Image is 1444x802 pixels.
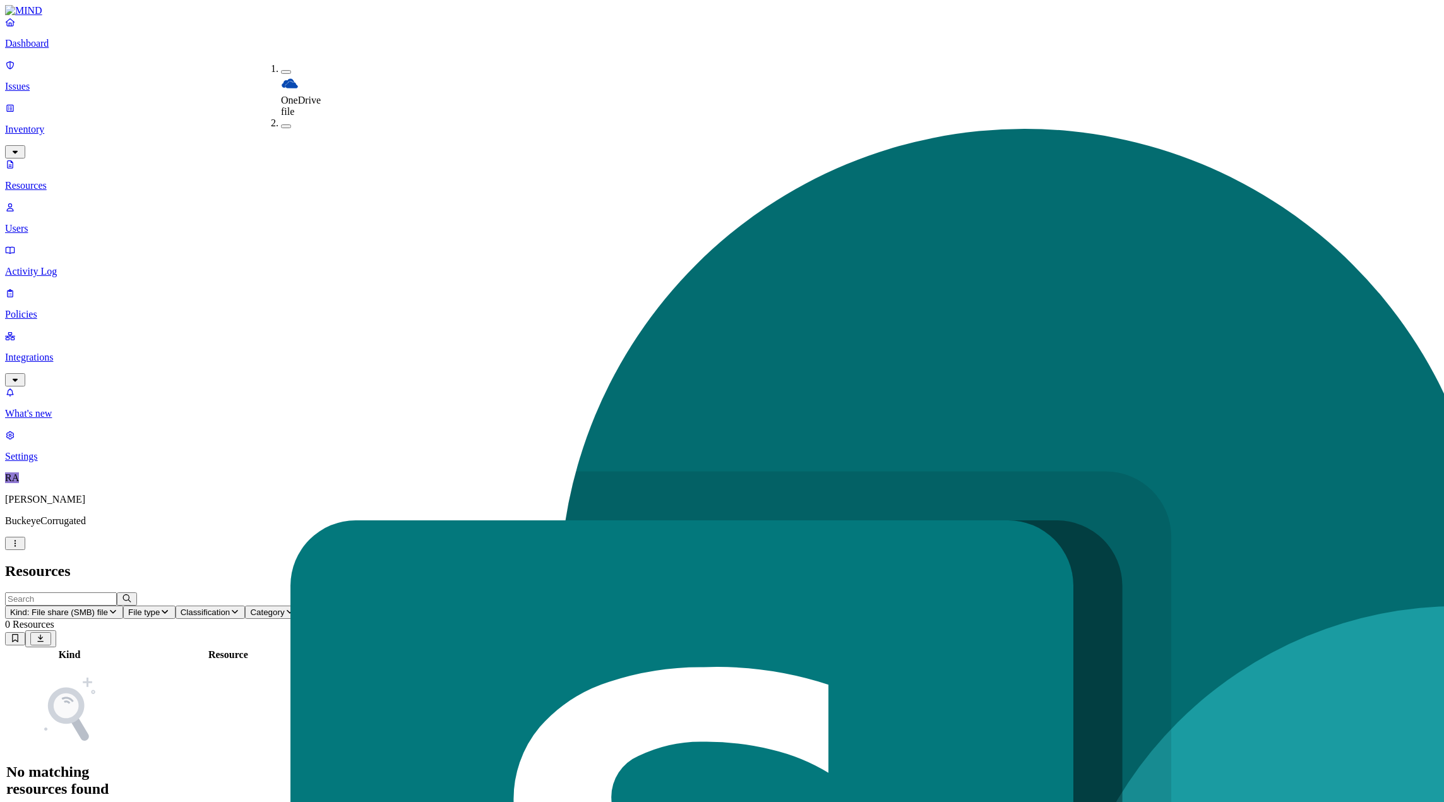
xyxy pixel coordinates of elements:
[5,159,1439,191] a: Resources
[5,5,42,16] img: MIND
[32,673,107,748] img: NoSearchResult
[5,5,1439,16] a: MIND
[128,607,160,617] span: File type
[5,309,1439,320] p: Policies
[250,607,284,617] span: Category
[281,75,299,92] img: onedrive
[6,763,133,798] h1: No matching resources found
[5,223,1439,234] p: Users
[5,266,1439,277] p: Activity Log
[281,95,321,117] span: OneDrive file
[5,494,1439,505] p: [PERSON_NAME]
[5,81,1439,92] p: Issues
[5,451,1439,462] p: Settings
[181,607,230,617] span: Classification
[5,386,1439,419] a: What's new
[5,201,1439,234] a: Users
[10,607,108,617] span: Kind: File share (SMB) file
[5,16,1439,49] a: Dashboard
[5,472,19,483] span: RA
[5,244,1439,277] a: Activity Log
[7,649,132,661] div: Kind
[5,59,1439,92] a: Issues
[5,619,54,630] span: 0 Resources
[5,330,1439,385] a: Integrations
[5,408,1439,419] p: What's new
[5,180,1439,191] p: Resources
[134,649,322,661] div: Resource
[5,124,1439,135] p: Inventory
[5,563,1439,580] h2: Resources
[5,592,117,606] input: Search
[5,352,1439,363] p: Integrations
[5,38,1439,49] p: Dashboard
[5,429,1439,462] a: Settings
[5,102,1439,157] a: Inventory
[5,515,1439,527] p: BuckeyeCorrugated
[5,287,1439,320] a: Policies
